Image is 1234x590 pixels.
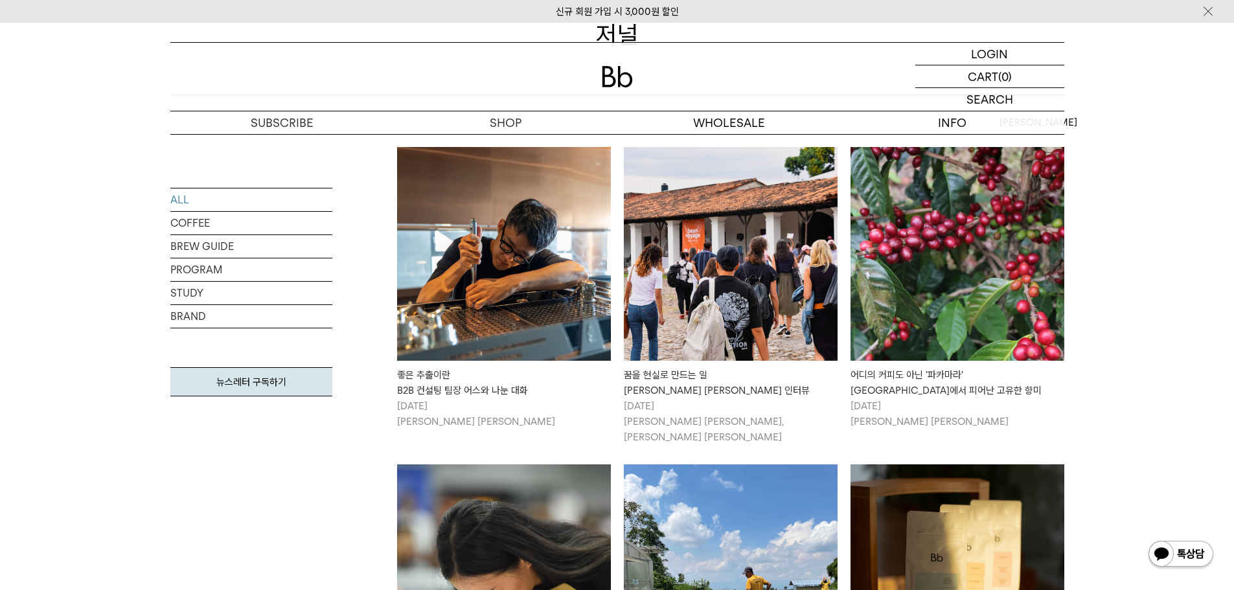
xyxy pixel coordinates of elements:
a: 꿈을 현실로 만드는 일빈보야지 탁승희 대표 인터뷰 꿈을 현실로 만드는 일[PERSON_NAME] [PERSON_NAME] 인터뷰 [DATE][PERSON_NAME] [PERS... [624,147,838,445]
a: BREW GUIDE [170,235,332,258]
a: ALL [170,188,332,211]
a: 좋은 추출이란B2B 컨설팅 팀장 어스와 나눈 대화 좋은 추출이란B2B 컨설팅 팀장 어스와 나눈 대화 [DATE][PERSON_NAME] [PERSON_NAME] [397,147,611,429]
p: (0) [998,65,1012,87]
p: [DATE] [PERSON_NAME] [PERSON_NAME] [397,398,611,429]
a: 어디의 커피도 아닌 '파카마라'엘살바도르에서 피어난 고유한 향미 어디의 커피도 아닌 '파카마라'[GEOGRAPHIC_DATA]에서 피어난 고유한 향미 [DATE][PERSON... [851,147,1064,429]
p: WHOLESALE [617,111,841,134]
img: 카카오톡 채널 1:1 채팅 버튼 [1147,539,1215,571]
a: LOGIN [915,43,1064,65]
a: SUBSCRIBE [170,111,394,134]
img: 어디의 커피도 아닌 '파카마라'엘살바도르에서 피어난 고유한 향미 [851,147,1064,361]
p: CART [968,65,998,87]
img: 꿈을 현실로 만드는 일빈보야지 탁승희 대표 인터뷰 [624,147,838,361]
a: STUDY [170,282,332,304]
p: [DATE] [PERSON_NAME] [PERSON_NAME] [851,398,1064,429]
a: BRAND [170,305,332,328]
div: 좋은 추출이란 B2B 컨설팅 팀장 어스와 나눈 대화 [397,367,611,398]
a: CART (0) [915,65,1064,88]
img: 로고 [602,66,633,87]
img: 좋은 추출이란B2B 컨설팅 팀장 어스와 나눈 대화 [397,147,611,361]
a: COFFEE [170,212,332,234]
p: [DATE] [PERSON_NAME] [PERSON_NAME], [PERSON_NAME] [PERSON_NAME] [624,398,838,445]
a: 뉴스레터 구독하기 [170,367,332,396]
a: 신규 회원 가입 시 3,000원 할인 [556,6,679,17]
div: 어디의 커피도 아닌 '파카마라' [GEOGRAPHIC_DATA]에서 피어난 고유한 향미 [851,367,1064,398]
p: SEARCH [966,88,1013,111]
a: PROGRAM [170,258,332,281]
div: 꿈을 현실로 만드는 일 [PERSON_NAME] [PERSON_NAME] 인터뷰 [624,367,838,398]
a: SHOP [394,111,617,134]
p: LOGIN [971,43,1008,65]
p: INFO [841,111,1064,134]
